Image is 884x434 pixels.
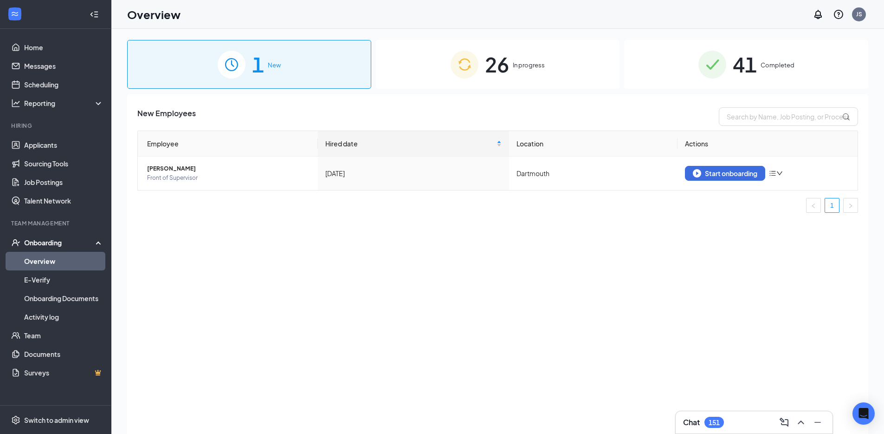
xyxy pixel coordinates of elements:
span: Hired date [325,138,495,149]
div: Onboarding [24,238,96,247]
li: 1 [825,198,839,213]
div: Start onboarding [693,169,757,178]
span: Completed [761,60,794,70]
div: Reporting [24,99,104,108]
span: 1 [252,48,264,80]
svg: Analysis [11,99,20,108]
a: Overview [24,252,103,270]
a: Team [24,326,103,345]
span: left [811,203,816,209]
li: Next Page [843,198,858,213]
span: bars [769,170,776,177]
a: Talent Network [24,191,103,210]
svg: Notifications [813,9,824,20]
div: Switch to admin view [24,415,89,425]
svg: ChevronUp [795,417,807,428]
button: Start onboarding [685,166,765,181]
button: ComposeMessage [777,415,792,430]
input: Search by Name, Job Posting, or Process [719,107,858,126]
a: E-Verify [24,270,103,289]
div: 151 [709,419,720,427]
td: Dartmouth [509,157,678,190]
svg: ComposeMessage [779,417,790,428]
a: SurveysCrown [24,363,103,382]
a: Onboarding Documents [24,289,103,308]
th: Actions [678,131,858,157]
span: 26 [485,48,509,80]
span: down [776,170,783,177]
div: Team Management [11,219,102,227]
button: Minimize [810,415,825,430]
h1: Overview [127,7,181,22]
a: 1 [825,198,839,212]
button: right [843,198,858,213]
a: Home [24,38,103,57]
a: Job Postings [24,173,103,191]
svg: WorkstreamLogo [10,9,19,19]
a: Documents [24,345,103,363]
a: Scheduling [24,75,103,94]
a: Activity log [24,308,103,326]
li: Previous Page [806,198,821,213]
h3: Chat [683,417,700,427]
div: Open Intercom Messenger [852,402,875,425]
button: ChevronUp [794,415,808,430]
button: left [806,198,821,213]
span: New [268,60,281,70]
svg: Minimize [812,417,823,428]
span: New Employees [137,107,196,126]
svg: UserCheck [11,238,20,247]
a: Sourcing Tools [24,154,103,173]
div: JS [856,10,862,18]
th: Location [509,131,678,157]
span: right [848,203,853,209]
th: Employee [138,131,318,157]
a: Applicants [24,136,103,154]
span: [PERSON_NAME] [147,164,310,173]
a: Messages [24,57,103,75]
div: [DATE] [325,168,502,178]
span: Front of Supervisor [147,173,310,183]
span: 41 [733,48,757,80]
svg: Collapse [90,10,99,19]
span: In progress [513,60,545,70]
div: Hiring [11,122,102,130]
svg: Settings [11,415,20,425]
svg: QuestionInfo [833,9,844,20]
